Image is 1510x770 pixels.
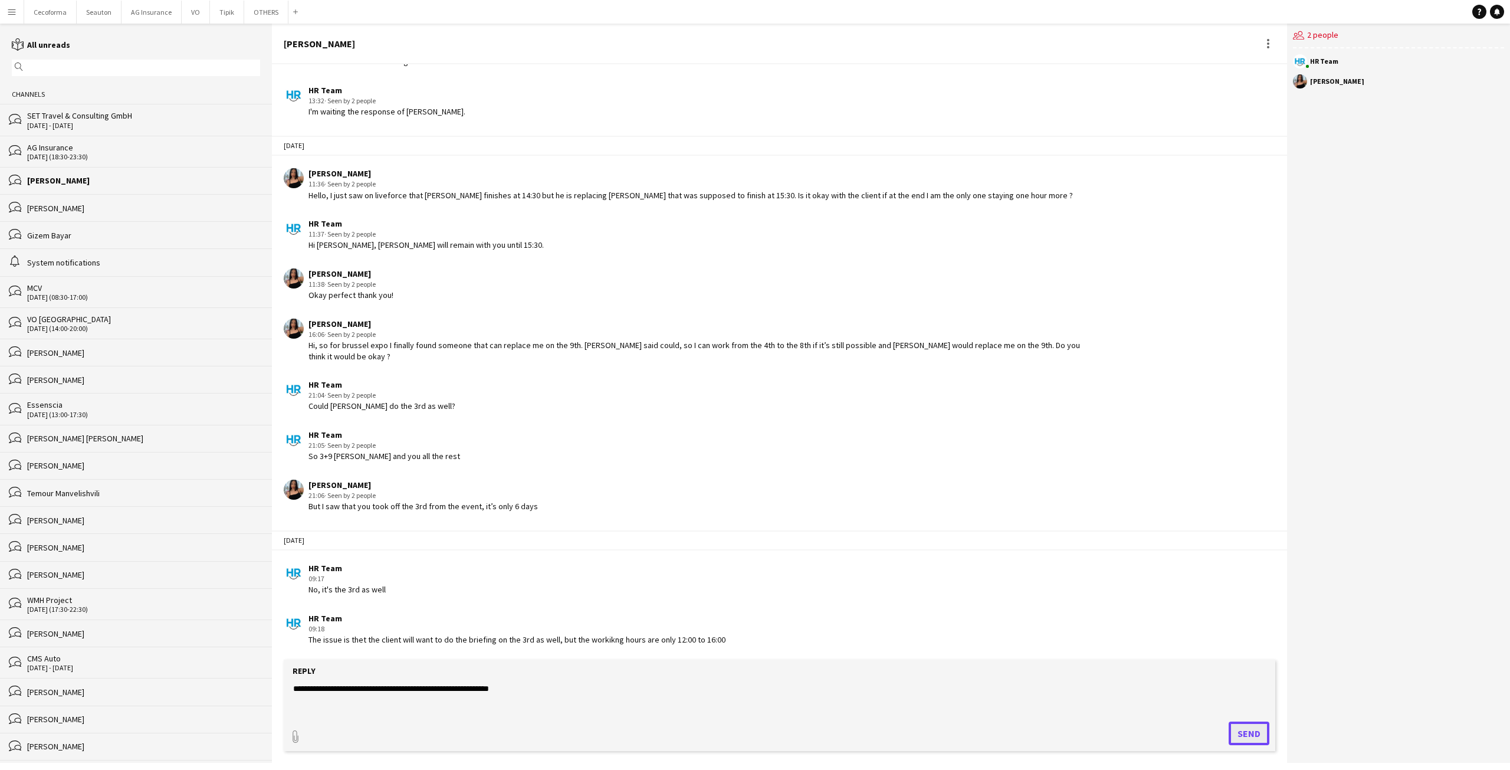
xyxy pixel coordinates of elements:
div: HR Team [308,613,726,624]
div: AG Insurance [27,142,260,153]
div: But I saw that you took off the 3rd from the event, it’s only 6 days [308,501,538,512]
div: [PERSON_NAME] [27,375,260,385]
button: AG Insurance [122,1,182,24]
div: [PERSON_NAME] [308,319,1096,329]
div: [DATE] - [DATE] [27,122,260,130]
div: [PERSON_NAME] [27,569,260,580]
div: No, it's the 3rd as well [308,584,386,595]
div: HR Team [308,563,386,574]
div: 21:06 [308,490,538,501]
div: [PERSON_NAME] [308,168,1073,179]
div: Hello, I just saw on liveforce that [PERSON_NAME] finishes at 14:30 but he is replacing [PERSON_N... [308,190,1073,201]
button: OTHERS [244,1,288,24]
div: [DATE] (13:00-17:30) [27,411,260,419]
div: The issue is thet the client will want to do the briefing on the 3rd as well, but the workikng ho... [308,634,726,645]
div: HR Team [308,430,460,440]
div: [PERSON_NAME] [27,460,260,471]
div: 2 people [1293,24,1504,48]
div: [PERSON_NAME] [27,175,260,186]
div: [PERSON_NAME] [1310,78,1364,85]
div: 09:17 [308,574,386,584]
div: 21:04 [308,390,455,401]
div: WMH Project [27,595,260,605]
span: · Seen by 2 people [324,391,376,399]
button: Cecoforma [24,1,77,24]
div: 13:32 [308,96,465,106]
div: Could [PERSON_NAME] do the 3rd as well? [308,401,455,411]
div: [DATE] (18:30-23:30) [27,153,260,161]
div: Hi [PERSON_NAME], [PERSON_NAME] will remain with you until 15:30. [308,240,544,250]
div: HR Team [308,379,455,390]
div: Essenscia [27,399,260,410]
div: [PERSON_NAME] [27,714,260,725]
div: 11:38 [308,279,393,290]
button: Send [1229,722,1269,745]
button: Seauton [77,1,122,24]
span: · Seen by 2 people [324,491,376,500]
div: [DATE] (14:00-20:00) [27,325,260,333]
div: [PERSON_NAME] [284,38,355,49]
a: All unreads [12,40,70,50]
button: Tipik [210,1,244,24]
div: [PERSON_NAME] [27,741,260,752]
div: [DATE] - [DATE] [27,664,260,672]
div: SET Travel & Consulting GmbH [27,110,260,121]
div: [DATE] [272,136,1287,156]
div: HR Team [308,218,544,229]
div: [DATE] (17:30-22:30) [27,605,260,614]
div: 11:37 [308,229,544,240]
div: HR Team [1310,58,1338,65]
div: [PERSON_NAME] [27,542,260,553]
label: Reply [293,666,316,676]
div: [PERSON_NAME] [27,515,260,526]
div: MCV [27,283,260,293]
div: [PERSON_NAME] [27,348,260,358]
div: 16:06 [308,329,1096,340]
div: 11:36 [308,179,1073,189]
div: 09:18 [308,624,726,634]
div: VO [GEOGRAPHIC_DATA] [27,314,260,325]
button: VO [182,1,210,24]
span: · Seen by 2 people [324,280,376,289]
div: Gizem Bayar [27,230,260,241]
span: · Seen by 2 people [324,96,376,105]
div: Okay perfect thank you! [308,290,393,300]
div: [PERSON_NAME] [308,480,538,490]
span: · Seen by 2 people [324,441,376,450]
div: Temour Manvelishvili [27,488,260,499]
div: [PERSON_NAME] [308,268,393,279]
div: [PERSON_NAME] [27,203,260,214]
span: · Seen by 2 people [324,330,376,339]
div: [DATE] (08:30-17:00) [27,293,260,302]
div: [PERSON_NAME] [27,628,260,639]
div: CMS Auto [27,653,260,664]
div: I'm waiting the response of [PERSON_NAME]. [308,106,465,117]
span: · Seen by 2 people [324,230,376,238]
div: HR Team [308,85,465,96]
div: System notifications [27,257,260,268]
div: [PERSON_NAME] [27,687,260,697]
div: Hi, so for brussel expo I finally found someone that can replace me on the 9th. [PERSON_NAME] sai... [308,340,1096,361]
span: · Seen by 2 people [324,179,376,188]
div: [DATE] [272,530,1287,551]
div: So 3+9 [PERSON_NAME] and you all the rest [308,451,460,461]
div: [PERSON_NAME] [PERSON_NAME] [27,433,260,444]
div: 21:05 [308,440,460,451]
